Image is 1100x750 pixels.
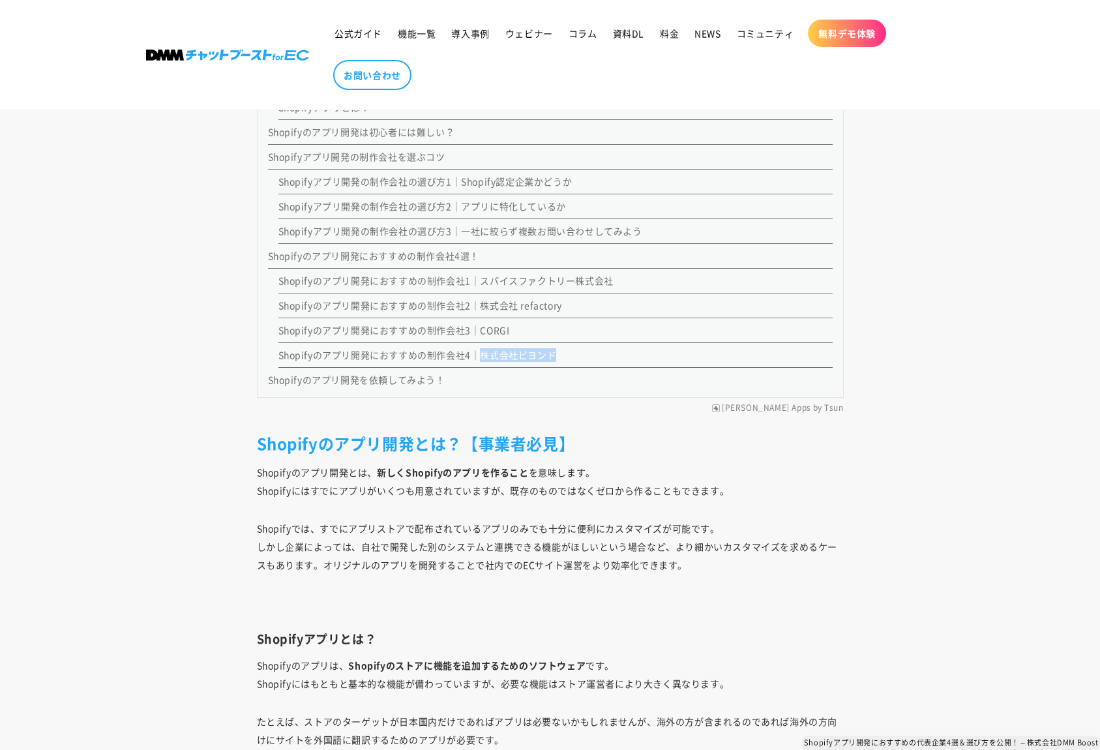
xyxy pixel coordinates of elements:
[257,463,844,500] p: Shopifyのアプリ開発とは、 を意味します。 Shopifyにはすでにアプリがいくつも用意されていますが、既存のものではなくゼロから作ることもできます。
[278,175,572,188] a: Shopifyアプリ開発の制作会社の選び方1｜Shopify認定企業かどうか
[660,27,679,39] span: 料金
[561,20,605,47] a: コラム
[804,737,1099,747] span: Shopifyアプリ開発におすすめの代表企業4選＆選び方を公開！ – 株式会社DMM Boost
[278,274,614,287] a: Shopifyのアプリ開発におすすめの制作会社1｜スパイスファクトリー株式会社
[377,466,528,479] strong: 新しくShopifyのアプリを作ること
[278,224,642,237] a: Shopifyアプリ開発の制作会社の選び方3｜一社に絞らず複数お問い合わせしてみよう
[278,348,557,361] a: Shopifyのアプリ開発におすすめの制作会社4｜株式会社ビヨンド
[333,60,411,90] a: お問い合わせ
[268,150,445,163] a: Shopifyアプリ開発の制作会社を選ぶコツ
[348,659,586,672] strong: Shopifyのストアに機能を追加するためのソフトウェア
[824,403,843,413] a: Tsun
[613,27,644,39] span: 資料DL
[451,27,489,39] span: 導入事例
[722,403,811,413] a: [PERSON_NAME] Apps
[498,20,561,47] a: ウェビナー
[687,20,728,47] a: NEWS
[334,27,382,39] span: 公式ガイド
[278,299,562,312] a: Shopifyのアプリ開発におすすめの制作会社2｜株式会社 refactory
[257,656,844,693] p: Shopifyのアプリは、 です。 Shopifyにはもともと基本的な機能が備わっていますが、必要な機能はストア運営者により大きく異なります。
[818,27,876,39] span: 無料デモ体験
[729,20,802,47] a: コミュニティ
[268,249,480,262] a: Shopifyのアプリ開発におすすめの制作会社4選！
[344,69,401,81] span: お問い合わせ
[737,27,794,39] span: コミュニティ
[694,27,721,39] span: NEWS
[146,50,309,61] img: 株式会社DMM Boost
[652,20,687,47] a: 料金
[257,631,844,646] h3: Shopifyアプリとは？
[268,125,455,138] a: Shopifyのアプリ開発は初心者には難しい？
[278,200,566,213] a: Shopifyアプリ開発の制作会社の選び方2｜アプリに特化しているか
[257,519,844,574] p: Shopifyでは、すでにアプリストアで配布されているアプリのみでも十分に便利にカスタマイズが可能です。 しかし企業によっては、自社で開発した別のシステムと連携できる機能がほしいという場合など、...
[398,27,436,39] span: 機能一覧
[808,20,886,47] a: 無料デモ体験
[390,20,443,47] a: 機能一覧
[327,20,390,47] a: 公式ガイド
[268,373,445,386] a: Shopifyのアプリ開発を依頼してみよう！
[257,712,844,749] p: たとえば、ストアのターゲットが日本国内だけであればアプリは必要ないかもしれませんが、海外の方が含まれるのであれば海外の方向けにサイトを外国語に翻訳するためのアプリが必要です。
[278,323,510,337] a: Shopifyのアプリ開発におすすめの制作会社3｜CORGI
[605,20,652,47] a: 資料DL
[712,404,720,412] img: RuffRuff Apps
[443,20,497,47] a: 導入事例
[505,27,553,39] span: ウェビナー
[257,433,844,453] h2: Shopifyのアプリ開発とは？【事業者必見】
[569,27,597,39] span: コラム
[278,100,370,113] a: Shopifyアプリとは？
[813,403,822,413] span: by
